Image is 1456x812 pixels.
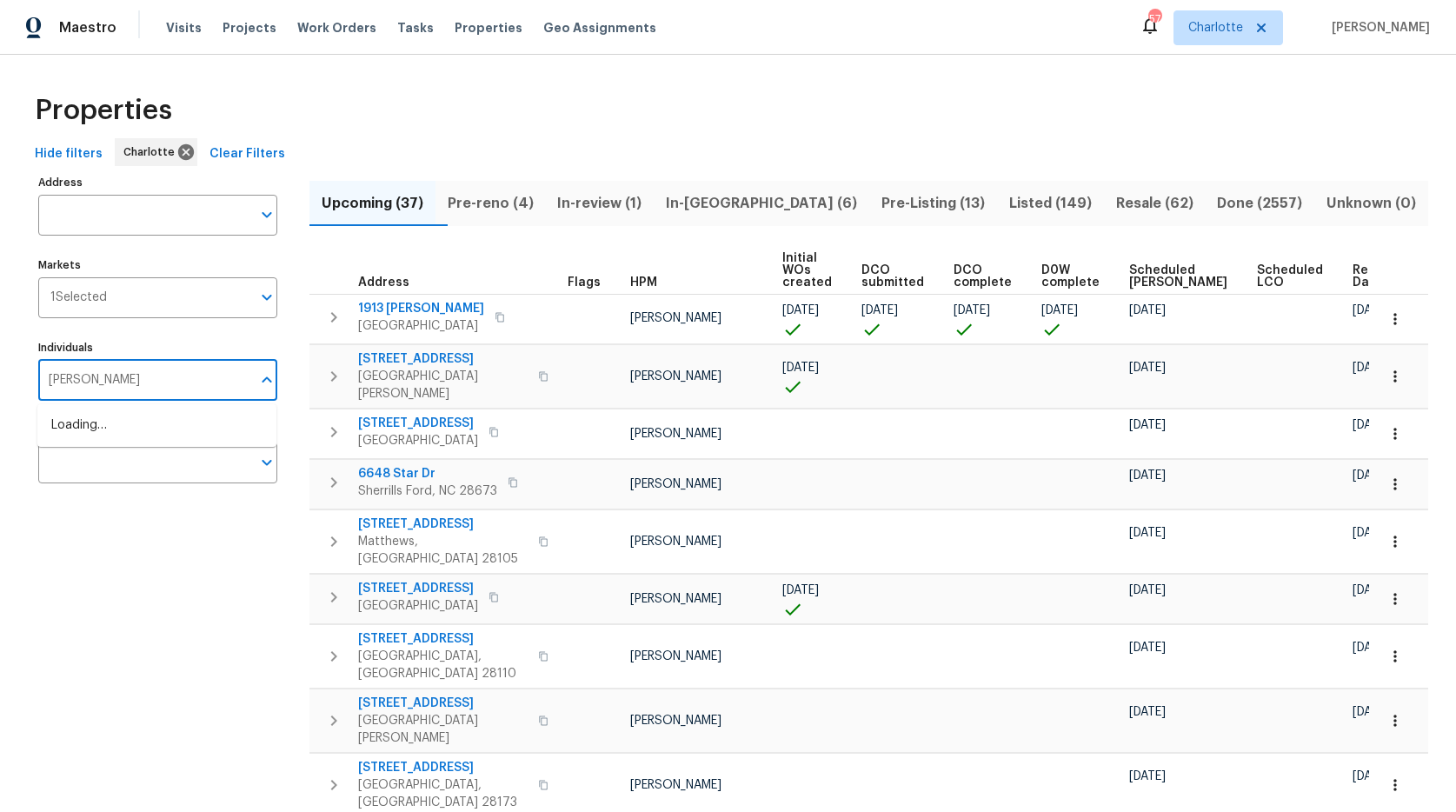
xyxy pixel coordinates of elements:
span: [PERSON_NAME] [630,650,721,662]
span: Upcoming (37) [320,191,425,216]
div: Loading… [37,404,276,447]
span: [PERSON_NAME] [630,428,721,440]
span: Listed (149) [1007,191,1094,216]
span: [GEOGRAPHIC_DATA], [GEOGRAPHIC_DATA] 28173 [358,776,528,811]
span: [PERSON_NAME] [630,478,721,490]
span: [DATE] [1041,304,1078,316]
span: Unknown (0) [1325,191,1418,216]
span: [DATE] [1353,419,1389,431]
span: [STREET_ADDRESS] [358,580,478,597]
span: [STREET_ADDRESS] [358,350,528,368]
span: [GEOGRAPHIC_DATA] [358,432,478,449]
label: Address [38,177,277,188]
span: [DATE] [1129,642,1166,654]
span: [PERSON_NAME] [630,779,721,791]
span: Maestro [59,19,116,37]
span: Initial WOs created [782,252,832,289]
span: [STREET_ADDRESS] [358,759,528,776]
span: [PERSON_NAME] [630,593,721,605]
button: Clear Filters [203,138,292,170]
span: Projects [223,19,276,37]
span: [DATE] [1353,469,1389,482]
span: Scheduled LCO [1257,264,1323,289]
span: Resale (62) [1114,191,1195,216]
span: Clear Filters [209,143,285,165]
span: HPM [630,276,657,289]
span: Pre-reno (4) [446,191,535,216]
span: DCO complete [954,264,1012,289]
span: [DATE] [782,362,819,374]
button: Open [255,203,279,227]
span: [PERSON_NAME] [630,536,721,548]
span: [DATE] [861,304,898,316]
span: Ready Date [1353,264,1391,289]
span: [DATE] [1353,304,1389,316]
span: Visits [166,19,202,37]
span: Properties [35,102,172,119]
span: [DATE] [1129,362,1166,374]
button: Close [255,368,279,392]
span: [DATE] [1353,706,1389,718]
span: [GEOGRAPHIC_DATA] [358,597,478,615]
span: In-review (1) [556,191,644,216]
span: [STREET_ADDRESS] [358,516,528,533]
span: [STREET_ADDRESS] [358,695,528,712]
span: Matthews, [GEOGRAPHIC_DATA] 28105 [358,533,528,568]
span: [DATE] [1129,584,1166,596]
span: Flags [568,276,601,289]
span: [DATE] [1129,469,1166,482]
span: [GEOGRAPHIC_DATA], [GEOGRAPHIC_DATA] 28110 [358,648,528,682]
span: [PERSON_NAME] [630,715,721,727]
span: [GEOGRAPHIC_DATA][PERSON_NAME] [358,368,528,403]
span: [DATE] [782,584,819,596]
span: [DATE] [1353,527,1389,539]
span: [GEOGRAPHIC_DATA][PERSON_NAME] [358,712,528,747]
span: In-[GEOGRAPHIC_DATA] (6) [664,191,859,216]
div: Charlotte [115,138,197,166]
span: Properties [455,19,522,37]
label: Markets [38,260,277,270]
span: [DATE] [1353,770,1389,782]
span: [PERSON_NAME] [630,370,721,383]
span: [PERSON_NAME] [630,312,721,324]
span: [DATE] [1129,419,1166,431]
span: Tasks [397,22,434,34]
span: Charlotte [123,143,182,161]
span: Pre-Listing (13) [880,191,987,216]
label: Individuals [38,343,277,353]
span: [STREET_ADDRESS] [358,415,478,432]
span: 1 Selected [50,290,107,305]
span: D0W complete [1041,264,1100,289]
span: [DATE] [954,304,990,316]
span: [DATE] [1129,304,1166,316]
span: [DATE] [1353,642,1389,654]
span: Work Orders [297,19,376,37]
span: Geo Assignments [543,19,656,37]
span: [DATE] [1129,706,1166,718]
span: Charlotte [1188,19,1243,37]
button: Open [255,450,279,475]
span: Sherrills Ford, NC 28673 [358,483,497,500]
button: Hide filters [28,138,110,170]
span: [DATE] [1353,584,1389,596]
input: Search ... [38,360,251,401]
span: [DATE] [1129,527,1166,539]
span: [STREET_ADDRESS] [358,630,528,648]
span: 6648 Star Dr [358,465,497,483]
span: [GEOGRAPHIC_DATA] [358,317,484,335]
span: [DATE] [782,304,819,316]
span: DCO submitted [861,264,924,289]
span: [DATE] [1353,362,1389,374]
span: [DATE] [1129,770,1166,782]
span: Done (2557) [1215,191,1304,216]
button: Open [255,285,279,309]
div: 57 [1148,10,1160,28]
span: Address [358,276,409,289]
span: [PERSON_NAME] [1325,19,1430,37]
span: Hide filters [35,143,103,165]
span: 1913 [PERSON_NAME] [358,300,484,317]
span: Scheduled [PERSON_NAME] [1129,264,1227,289]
